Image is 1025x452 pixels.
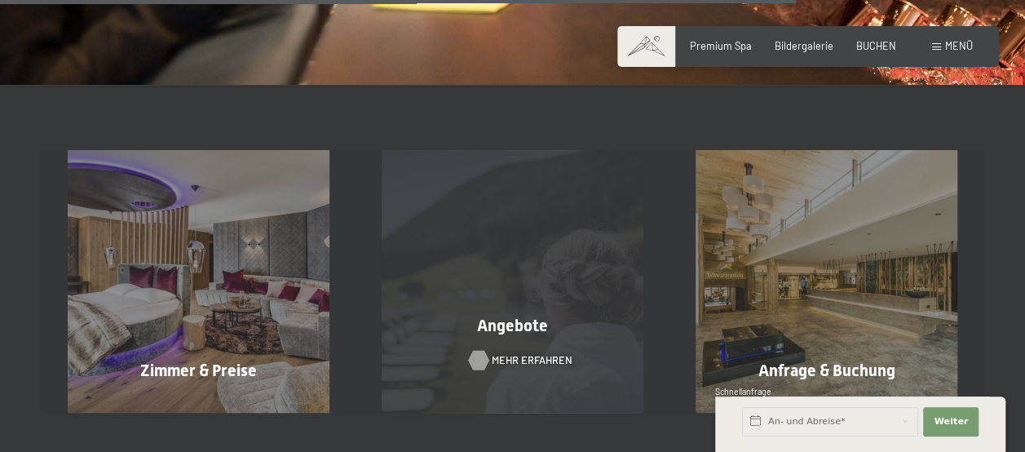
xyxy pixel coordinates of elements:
[945,39,973,52] span: Menü
[669,150,983,412] a: Im Top-Hotel in Südtirol all inclusive urlauben Anfrage & Buchung
[140,361,257,380] span: Zimmer & Preise
[477,316,548,335] span: Angebote
[775,39,833,52] a: Bildergalerie
[492,353,572,368] span: Mehr erfahren
[758,361,895,380] span: Anfrage & Buchung
[923,407,979,436] button: Weiter
[934,415,968,428] span: Weiter
[690,39,752,52] a: Premium Spa
[356,150,669,412] a: Im Top-Hotel in Südtirol all inclusive urlauben Angebote Mehr erfahren
[42,150,356,412] a: Im Top-Hotel in Südtirol all inclusive urlauben Zimmer & Preise
[715,387,771,397] span: Schnellanfrage
[856,39,896,52] a: BUCHEN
